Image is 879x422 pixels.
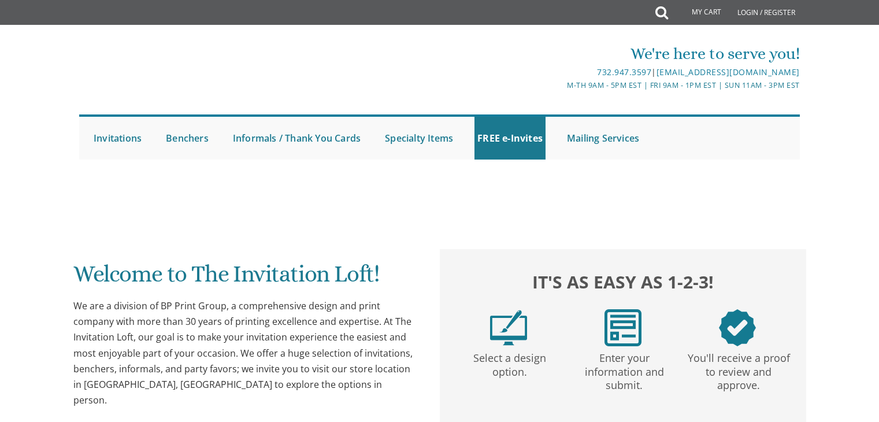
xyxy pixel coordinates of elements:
a: [EMAIL_ADDRESS][DOMAIN_NAME] [657,66,800,77]
a: My Cart [667,1,729,24]
div: We're here to serve you! [320,42,800,65]
div: We are a division of BP Print Group, a comprehensive design and print company with more than 30 y... [73,298,417,408]
h2: It's as easy as 1-2-3! [451,269,795,295]
a: Specialty Items [382,117,456,160]
p: Enter your information and submit. [569,346,679,393]
img: step2.png [604,309,641,346]
img: step3.png [719,309,756,346]
p: Select a design option. [455,346,565,379]
p: You'll receive a proof to review and approve. [684,346,793,393]
a: FREE e-Invites [474,117,546,160]
a: Invitations [91,117,144,160]
img: step1.png [490,309,527,346]
a: Benchers [163,117,212,160]
a: 732.947.3597 [597,66,651,77]
h1: Welcome to The Invitation Loft! [73,261,417,295]
a: Mailing Services [564,117,642,160]
div: M-Th 9am - 5pm EST | Fri 9am - 1pm EST | Sun 11am - 3pm EST [320,79,800,91]
div: | [320,65,800,79]
a: Informals / Thank You Cards [230,117,364,160]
